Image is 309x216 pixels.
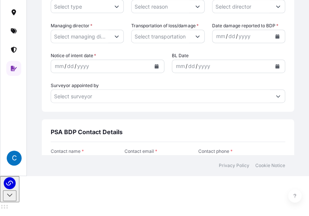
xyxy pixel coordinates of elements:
[186,62,187,71] div: /
[51,30,110,43] input: Select managing director
[236,32,238,41] div: /
[198,62,211,71] div: year,
[219,163,249,169] a: Privacy Policy
[132,30,190,43] input: Select transportation
[124,148,192,154] span: Contact email
[271,30,283,42] button: Calendar
[51,128,123,136] span: PSA BDP Contact Details
[110,30,123,43] button: Show suggestions
[12,154,17,162] span: C
[51,89,271,103] input: Select surveyor
[51,22,92,30] label: Managing director
[131,22,198,30] label: Transportation of loss/damage
[175,62,186,71] div: month,
[54,62,64,71] div: month,
[76,62,90,71] div: year,
[66,62,75,71] div: day,
[196,62,198,71] div: /
[64,62,66,71] div: /
[271,89,285,103] button: Show suggestions
[51,52,96,59] span: Notice of intent date
[75,62,76,71] div: /
[255,163,285,169] a: Cookie Notice
[212,22,278,30] span: Date damage reported to BDP
[187,62,196,71] div: day,
[228,32,236,41] div: day,
[271,60,283,72] button: Calendar
[198,148,266,154] span: Contact phone
[215,32,226,41] div: month,
[191,30,204,43] button: Show suggestions
[238,32,251,41] div: year,
[151,60,163,72] button: Calendar
[172,52,189,59] span: BL Date
[226,32,228,41] div: /
[51,148,119,154] span: Contact name
[51,82,99,89] label: Surveyor appointed by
